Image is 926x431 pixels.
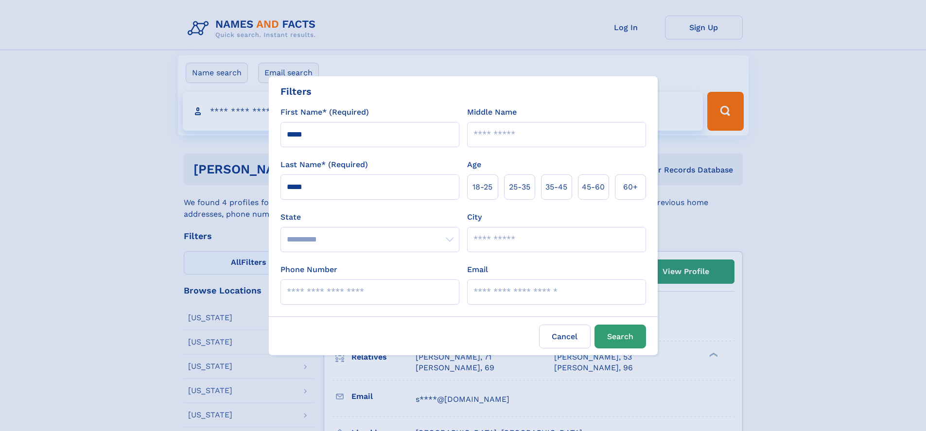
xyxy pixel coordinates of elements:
[280,159,368,171] label: Last Name* (Required)
[582,181,605,193] span: 45‑60
[467,211,482,223] label: City
[280,211,459,223] label: State
[280,264,337,276] label: Phone Number
[280,106,369,118] label: First Name* (Required)
[467,106,517,118] label: Middle Name
[280,84,312,99] div: Filters
[594,325,646,348] button: Search
[623,181,638,193] span: 60+
[472,181,492,193] span: 18‑25
[467,264,488,276] label: Email
[539,325,591,348] label: Cancel
[467,159,481,171] label: Age
[545,181,567,193] span: 35‑45
[509,181,530,193] span: 25‑35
